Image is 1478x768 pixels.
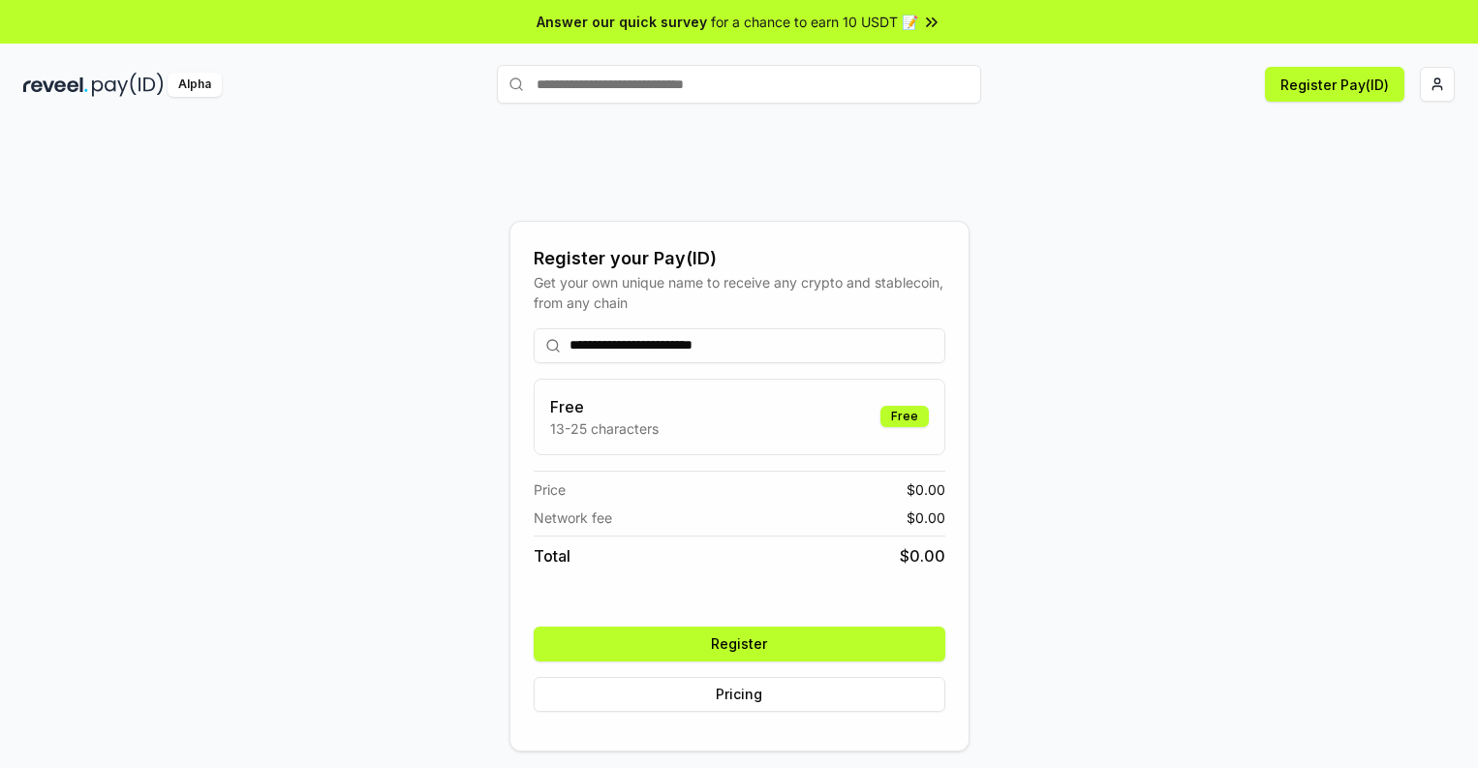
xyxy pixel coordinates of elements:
[534,544,570,568] span: Total
[534,245,945,272] div: Register your Pay(ID)
[550,395,659,418] h3: Free
[711,12,918,32] span: for a chance to earn 10 USDT 📝
[550,418,659,439] p: 13-25 characters
[92,73,164,97] img: pay_id
[1265,67,1404,102] button: Register Pay(ID)
[534,677,945,712] button: Pricing
[537,12,707,32] span: Answer our quick survey
[907,479,945,500] span: $ 0.00
[907,507,945,528] span: $ 0.00
[168,73,222,97] div: Alpha
[880,406,929,427] div: Free
[534,507,612,528] span: Network fee
[534,272,945,313] div: Get your own unique name to receive any crypto and stablecoin, from any chain
[900,544,945,568] span: $ 0.00
[23,73,88,97] img: reveel_dark
[534,627,945,661] button: Register
[534,479,566,500] span: Price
